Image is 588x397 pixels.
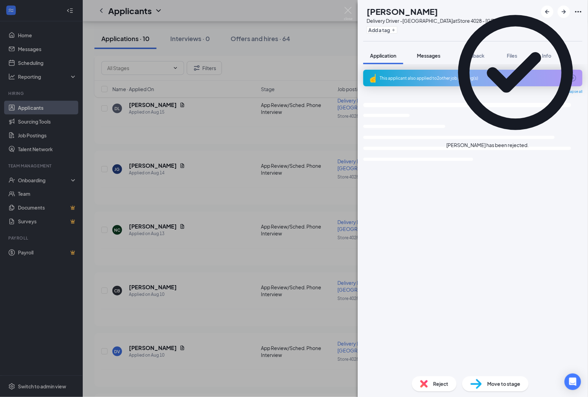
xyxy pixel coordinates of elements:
[367,6,438,17] h1: [PERSON_NAME]
[417,52,440,59] span: Messages
[433,380,448,388] span: Reject
[363,97,582,185] svg: Loading interface...
[565,374,581,390] div: Open Intercom Messenger
[367,17,536,24] div: Delivery Driver -[GEOGRAPHIC_DATA] at Store 4028 - [GEOGRAPHIC_DATA]
[392,28,396,32] svg: Plus
[367,26,397,33] button: PlusAdd a tag
[487,380,520,388] span: Move to stage
[380,75,565,81] div: This applicant also applied to 2 other job posting(s)
[447,142,529,149] div: [PERSON_NAME] has been rejected.
[447,3,585,142] svg: CheckmarkCircle
[370,52,396,59] span: Application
